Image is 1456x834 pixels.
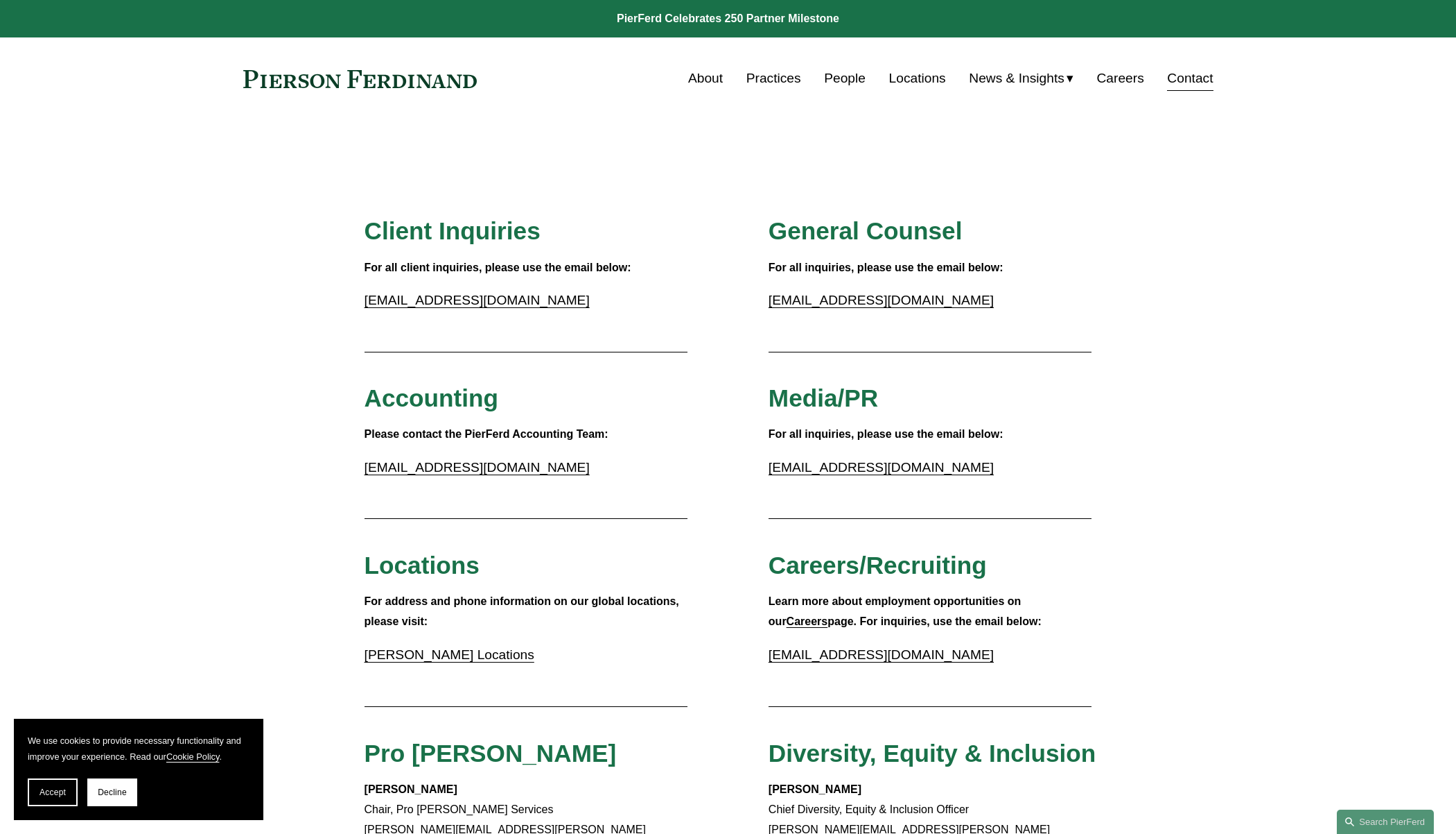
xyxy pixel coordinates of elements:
a: About [688,65,723,92]
a: folder dropdown [969,65,1073,92]
strong: Please contact the PierFerd Accounting Team: [365,428,608,440]
span: Diversity, Equity & Inclusion [769,740,1096,767]
a: [EMAIL_ADDRESS][DOMAIN_NAME] [365,293,590,307]
a: [EMAIL_ADDRESS][DOMAIN_NAME] [769,460,994,475]
span: Decline [98,788,127,797]
a: [EMAIL_ADDRESS][DOMAIN_NAME] [769,293,994,307]
span: Media/PR [769,384,878,411]
strong: page. For inquiries, use the email below: [827,615,1042,627]
a: [PERSON_NAME] Locations [365,647,534,662]
a: Practices [746,65,801,92]
span: Client Inquiries [365,217,541,244]
span: News & Insights [969,67,1064,91]
span: Pro [PERSON_NAME] [365,740,617,767]
button: Accept [28,778,78,806]
a: Careers [787,615,828,627]
p: We use cookies to provide necessary functionality and improve your experience. Read our . [28,733,249,765]
strong: For address and phone information on our global locations, please visit: [365,595,683,627]
a: Contact [1167,65,1213,92]
span: Careers/Recruiting [769,552,987,579]
strong: [PERSON_NAME] [365,783,457,795]
a: Cookie Policy [166,751,220,762]
span: General Counsel [769,217,963,244]
strong: For all inquiries, please use the email below: [769,428,1003,440]
strong: Learn more about employment opportunities on our [769,595,1024,627]
a: [EMAIL_ADDRESS][DOMAIN_NAME] [769,647,994,662]
a: [EMAIL_ADDRESS][DOMAIN_NAME] [365,460,590,475]
span: Accounting [365,384,499,411]
strong: For all client inquiries, please use the email below: [365,262,631,273]
a: Locations [889,65,946,92]
a: Careers [1097,65,1144,92]
strong: For all inquiries, please use the email below: [769,262,1003,273]
a: Search this site [1337,810,1434,834]
span: Accept [40,788,66,797]
section: Cookie banner [14,719,263,820]
strong: [PERSON_NAME] [769,783,861,795]
button: Decline [87,778,137,806]
a: People [824,65,866,92]
span: Locations [365,552,480,579]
